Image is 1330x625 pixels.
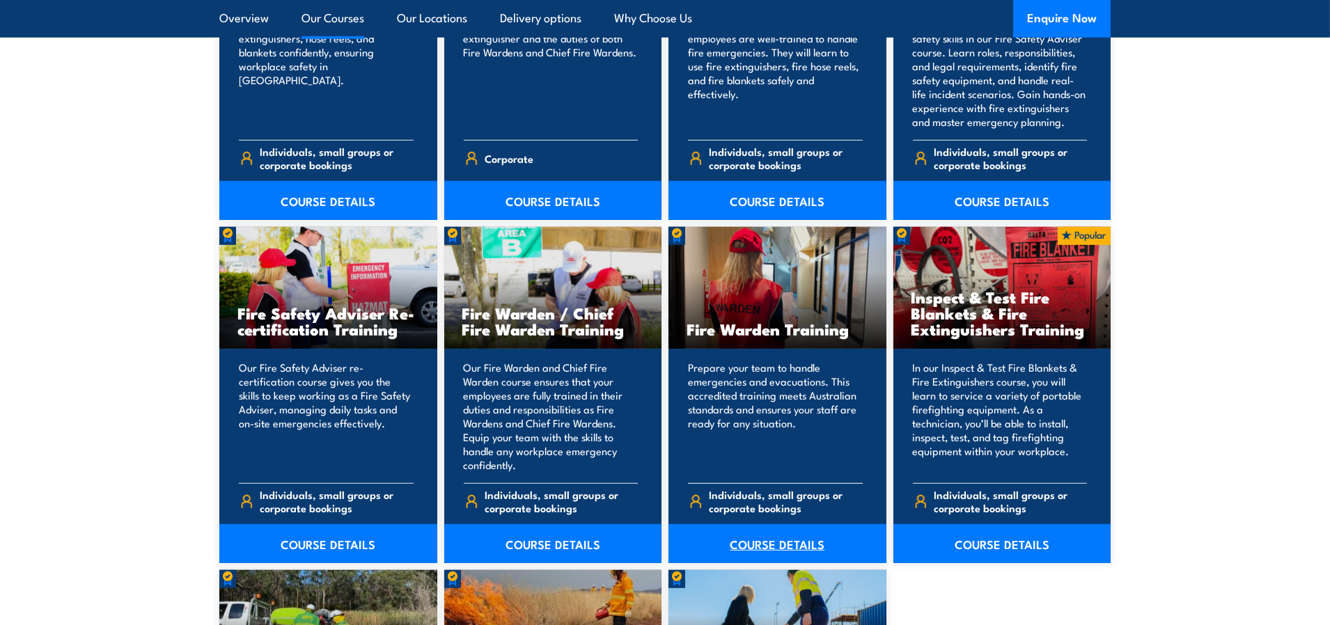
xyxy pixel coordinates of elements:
[913,3,1088,129] p: Equip your team in [GEOGRAPHIC_DATA] with key fire safety skills in our Fire Safety Adviser cours...
[912,289,1093,337] h3: Inspect & Test Fire Blankets & Fire Extinguishers Training
[464,361,639,472] p: Our Fire Warden and Chief Fire Warden course ensures that your employees are fully trained in the...
[668,524,886,563] a: COURSE DETAILS
[485,148,533,169] span: Corporate
[934,488,1087,514] span: Individuals, small groups or corporate bookings
[444,181,662,220] a: COURSE DETAILS
[464,3,639,129] p: Our Fire Combo Awareness Day includes training on how to use a fire extinguisher and the duties o...
[687,321,868,337] h3: Fire Warden Training
[462,305,644,337] h3: Fire Warden / Chief Fire Warden Training
[260,488,414,514] span: Individuals, small groups or corporate bookings
[934,145,1087,171] span: Individuals, small groups or corporate bookings
[485,488,638,514] span: Individuals, small groups or corporate bookings
[688,3,863,129] p: Our Fire Extinguisher and Fire Warden course will ensure your employees are well-trained to handl...
[913,361,1088,472] p: In our Inspect & Test Fire Blankets & Fire Extinguishers course, you will learn to service a vari...
[239,361,414,472] p: Our Fire Safety Adviser re-certification course gives you the skills to keep working as a Fire Sa...
[260,145,414,171] span: Individuals, small groups or corporate bookings
[219,524,437,563] a: COURSE DETAILS
[688,361,863,472] p: Prepare your team to handle emergencies and evacuations. This accredited training meets Australia...
[893,524,1111,563] a: COURSE DETAILS
[710,488,863,514] span: Individuals, small groups or corporate bookings
[239,3,414,129] p: Train your team in essential fire safety. Learn to use fire extinguishers, hose reels, and blanke...
[668,181,886,220] a: COURSE DETAILS
[237,305,419,337] h3: Fire Safety Adviser Re-certification Training
[444,524,662,563] a: COURSE DETAILS
[710,145,863,171] span: Individuals, small groups or corporate bookings
[893,181,1111,220] a: COURSE DETAILS
[219,181,437,220] a: COURSE DETAILS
